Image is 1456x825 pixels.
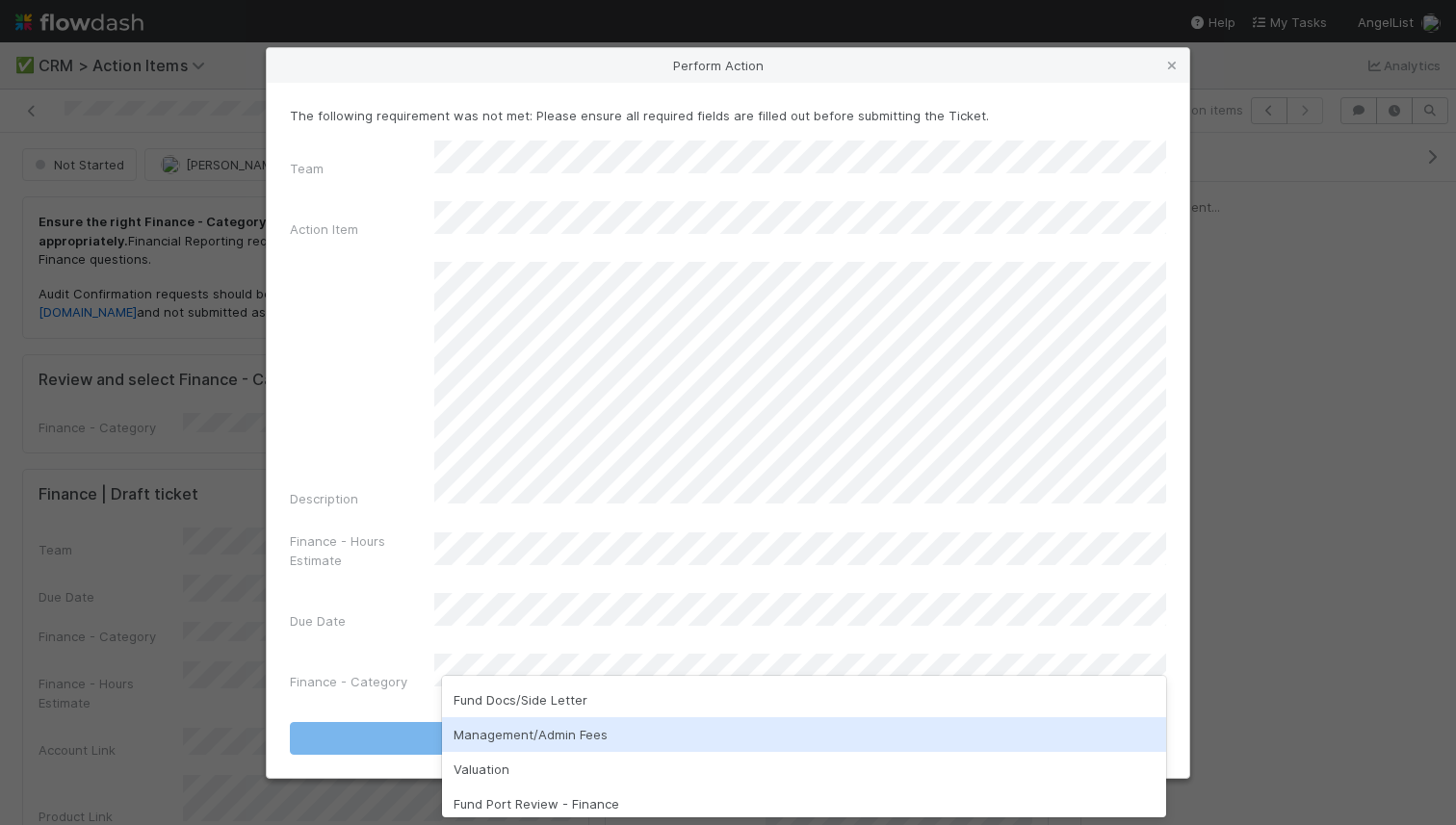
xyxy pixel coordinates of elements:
label: Finance - Category [290,672,407,691]
div: Management/Admin Fees [442,717,1166,752]
label: Due Date [290,611,346,631]
div: Perform Action [267,48,1189,83]
div: Valuation [442,752,1166,786]
p: The following requirement was not met: Please ensure all required fields are filled out before su... [290,106,1166,125]
button: Submit Ticket / Kickoff Action Item [290,722,1166,755]
label: Finance - Hours Estimate [290,531,434,570]
label: Team [290,159,324,178]
label: Action Item [290,219,358,239]
label: Description [290,489,358,508]
div: Fund Port Review - Finance [442,786,1166,821]
div: Fund Docs/Side Letter [442,683,1166,717]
